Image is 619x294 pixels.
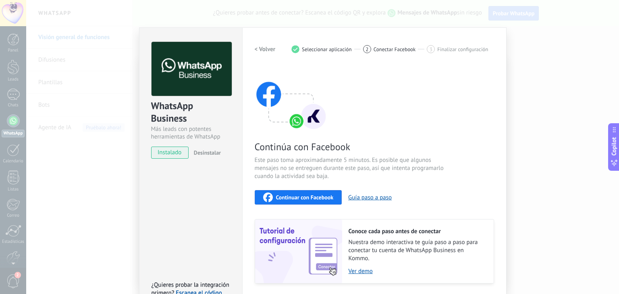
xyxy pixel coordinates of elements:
span: Continúa con Facebook [255,141,447,153]
span: Este paso toma aproximadamente 5 minutos. Es posible que algunos mensajes no se entreguen durante... [255,156,447,180]
span: Seleccionar aplicación [302,46,352,52]
span: 3 [430,46,432,53]
img: logo_main.png [152,42,232,96]
span: Continuar con Facebook [276,195,334,200]
span: Desinstalar [194,149,221,156]
a: Ver demo [349,267,486,275]
img: connect with facebook [255,66,327,130]
button: < Volver [255,42,276,56]
span: 2 [366,46,368,53]
button: Guía paso a paso [348,194,392,201]
button: Desinstalar [191,147,221,159]
span: Nuestra demo interactiva te guía paso a paso para conectar tu cuenta de WhatsApp Business en Kommo. [349,238,486,263]
span: Copilot [610,137,618,156]
div: WhatsApp Business [151,99,231,125]
button: Continuar con Facebook [255,190,342,205]
span: Conectar Facebook [374,46,416,52]
span: instalado [152,147,188,159]
div: Más leads con potentes herramientas de WhatsApp [151,125,231,141]
h2: Conoce cada paso antes de conectar [349,228,486,235]
h2: < Volver [255,46,276,53]
span: Finalizar configuración [437,46,488,52]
